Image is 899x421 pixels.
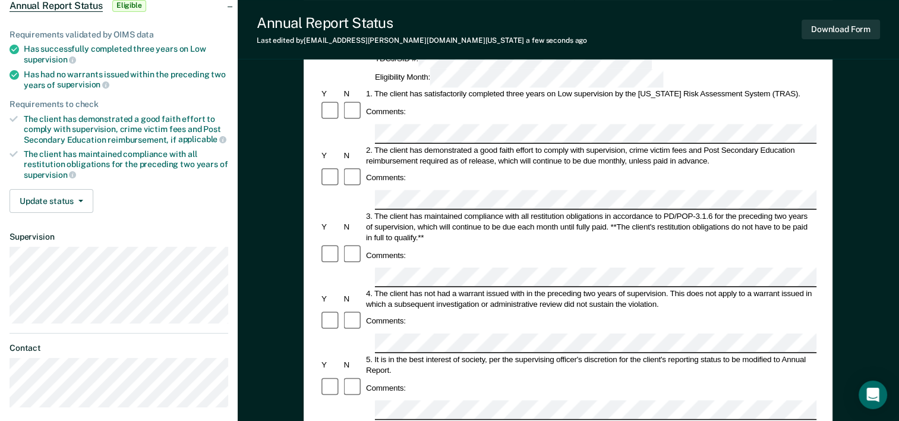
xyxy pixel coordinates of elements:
div: The client has maintained compliance with all restitution obligations for the preceding two years of [24,149,228,180]
span: supervision [57,80,109,89]
span: a few seconds ago [526,36,587,45]
button: Download Form [802,20,880,39]
div: Y [320,360,342,370]
div: Comments: [364,250,408,260]
div: Comments: [364,106,408,117]
div: Has had no warrants issued within the preceding two years of [24,70,228,90]
div: Y [320,150,342,161]
div: 4. The client has not had a warrant issued with in the preceding two years of supervision. This d... [364,288,816,309]
dt: Contact [10,343,228,353]
span: supervision [24,170,76,180]
div: N [342,360,364,370]
span: applicable [178,134,226,144]
dt: Supervision [10,232,228,242]
div: N [342,221,364,232]
div: Y [320,89,342,99]
div: N [342,89,364,99]
div: Y [320,221,342,232]
div: 3. The client has maintained compliance with all restitution obligations in accordance to PD/POP-... [364,211,816,243]
div: TDCJ/SID #: [373,51,654,69]
div: Requirements to check [10,99,228,109]
div: Y [320,293,342,304]
div: Comments: [364,382,408,393]
div: Annual Report Status [257,14,587,32]
div: 5. It is in the best interest of society, per the supervising officer's discretion for the client... [364,354,816,376]
div: Comments: [364,316,408,326]
div: Comments: [364,172,408,183]
div: Last edited by [EMAIL_ADDRESS][PERSON_NAME][DOMAIN_NAME][US_STATE] [257,36,587,45]
div: 1. The client has satisfactorily completed three years on Low supervision by the [US_STATE] Risk ... [364,89,816,99]
div: N [342,293,364,304]
div: 2. The client has demonstrated a good faith effort to comply with supervision, crime victim fees ... [364,144,816,166]
button: Update status [10,189,93,213]
div: Open Intercom Messenger [859,381,887,409]
div: N [342,150,364,161]
div: The client has demonstrated a good faith effort to comply with supervision, crime victim fees and... [24,114,228,144]
div: Requirements validated by OIMS data [10,30,228,40]
div: Has successfully completed three years on Low [24,44,228,64]
div: Eligibility Month: [373,69,665,87]
span: supervision [24,55,76,64]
